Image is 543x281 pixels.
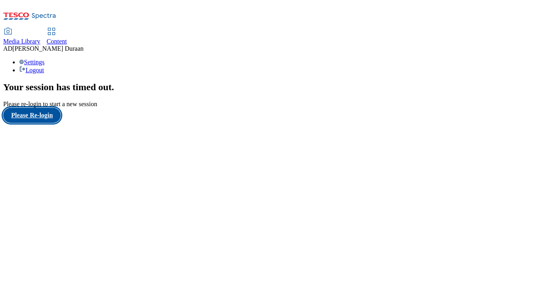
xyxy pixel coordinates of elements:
a: Logout [19,67,44,73]
a: Please Re-login [3,108,540,123]
button: Please Re-login [3,108,61,123]
div: Please re-login to start a new session [3,101,540,108]
a: Content [47,28,67,45]
span: AD [3,45,12,52]
span: Media Library [3,38,40,45]
h2: Your session has timed out [3,82,540,93]
span: [PERSON_NAME] Duraan [12,45,83,52]
span: Content [47,38,67,45]
a: Settings [19,59,45,65]
span: . [112,82,114,92]
a: Media Library [3,28,40,45]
